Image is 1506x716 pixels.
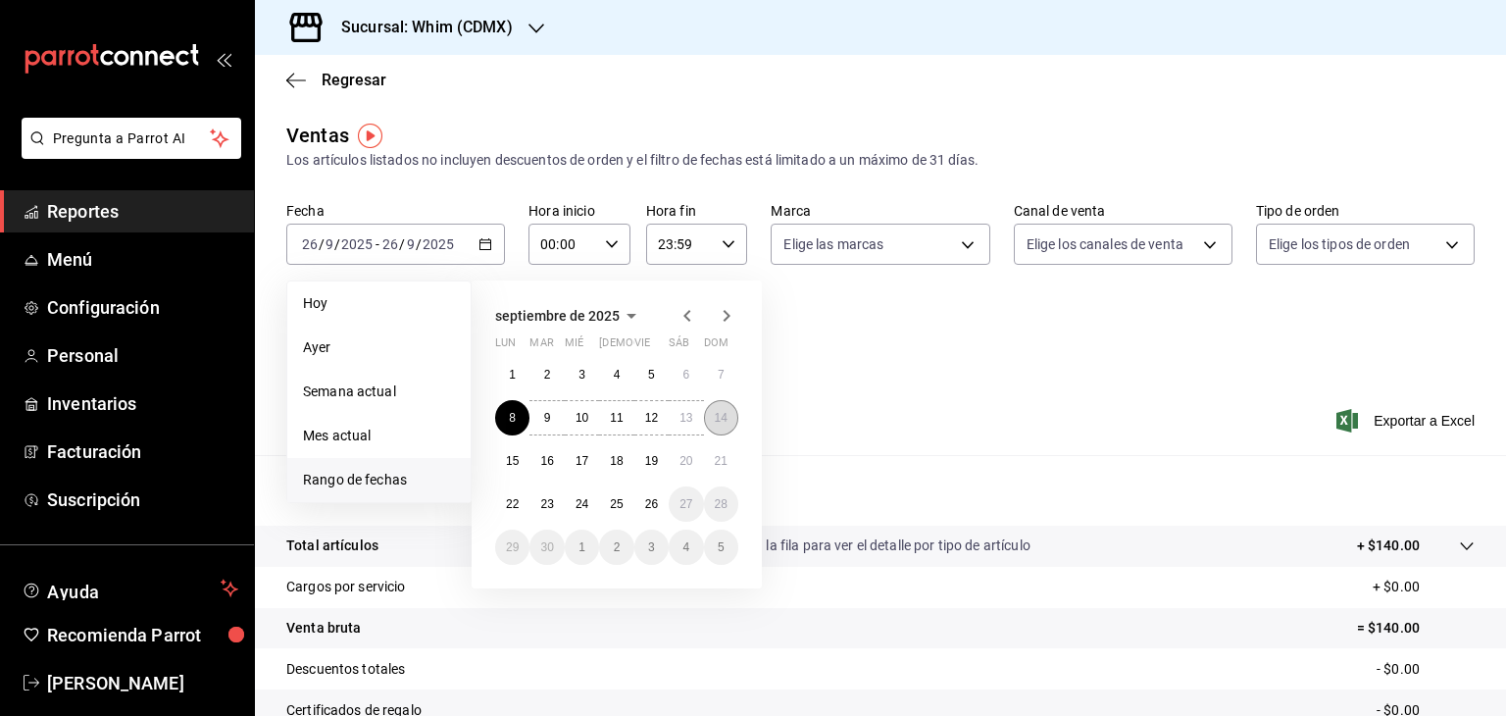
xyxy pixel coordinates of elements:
span: Facturación [47,438,238,465]
button: 6 de septiembre de 2025 [669,357,703,392]
input: -- [301,236,319,252]
abbr: 7 de septiembre de 2025 [718,368,725,382]
label: Marca [771,204,989,218]
span: / [319,236,325,252]
button: 15 de septiembre de 2025 [495,443,529,479]
label: Hora inicio [528,204,630,218]
img: Tooltip marker [358,124,382,148]
span: Recomienda Parrot [47,622,238,648]
span: Elige los canales de venta [1027,234,1183,254]
p: = $140.00 [1357,618,1475,639]
label: Canal de venta [1014,204,1232,218]
button: 14 de septiembre de 2025 [704,400,738,435]
button: 27 de septiembre de 2025 [669,486,703,522]
span: Exportar a Excel [1340,409,1475,433]
button: Pregunta a Parrot AI [22,118,241,159]
div: Ventas [286,121,349,150]
button: 2 de septiembre de 2025 [529,357,564,392]
abbr: 4 de octubre de 2025 [682,540,689,554]
button: 17 de septiembre de 2025 [565,443,599,479]
abbr: 30 de septiembre de 2025 [540,540,553,554]
button: 16 de septiembre de 2025 [529,443,564,479]
abbr: 3 de septiembre de 2025 [578,368,585,382]
button: 2 de octubre de 2025 [599,530,633,565]
span: Mes actual [303,426,455,446]
button: 10 de septiembre de 2025 [565,400,599,435]
button: 7 de septiembre de 2025 [704,357,738,392]
span: Semana actual [303,382,455,402]
abbr: sábado [669,336,689,357]
span: Ayer [303,337,455,358]
button: 3 de septiembre de 2025 [565,357,599,392]
abbr: 19 de septiembre de 2025 [645,454,658,468]
p: Total artículos [286,536,378,556]
p: Venta bruta [286,618,361,639]
span: Suscripción [47,486,238,513]
button: 5 de octubre de 2025 [704,530,738,565]
button: 4 de septiembre de 2025 [599,357,633,392]
button: 19 de septiembre de 2025 [634,443,669,479]
button: 22 de septiembre de 2025 [495,486,529,522]
span: - [376,236,379,252]
abbr: 23 de septiembre de 2025 [540,497,553,511]
input: -- [325,236,334,252]
label: Hora fin [646,204,748,218]
button: open_drawer_menu [216,51,231,67]
button: 11 de septiembre de 2025 [599,400,633,435]
abbr: 12 de septiembre de 2025 [645,411,658,425]
span: / [334,236,340,252]
input: ---- [422,236,455,252]
abbr: 6 de septiembre de 2025 [682,368,689,382]
span: Pregunta a Parrot AI [53,128,211,149]
span: [PERSON_NAME] [47,670,238,696]
abbr: 20 de septiembre de 2025 [679,454,692,468]
p: Resumen [286,479,1475,502]
button: 28 de septiembre de 2025 [704,486,738,522]
span: Rango de fechas [303,470,455,490]
button: 1 de octubre de 2025 [565,530,599,565]
p: Cargos por servicio [286,577,406,597]
abbr: jueves [599,336,715,357]
abbr: 22 de septiembre de 2025 [506,497,519,511]
abbr: 3 de octubre de 2025 [648,540,655,554]
p: Da clic en la fila para ver el detalle por tipo de artículo [705,536,1030,556]
button: Regresar [286,71,386,89]
span: Hoy [303,293,455,314]
abbr: 28 de septiembre de 2025 [715,497,728,511]
abbr: viernes [634,336,650,357]
abbr: 14 de septiembre de 2025 [715,411,728,425]
span: septiembre de 2025 [495,308,620,324]
button: 5 de septiembre de 2025 [634,357,669,392]
abbr: lunes [495,336,516,357]
abbr: martes [529,336,553,357]
div: Los artículos listados no incluyen descuentos de orden y el filtro de fechas está limitado a un m... [286,150,1475,171]
button: 20 de septiembre de 2025 [669,443,703,479]
abbr: 29 de septiembre de 2025 [506,540,519,554]
button: 1 de septiembre de 2025 [495,357,529,392]
button: 29 de septiembre de 2025 [495,530,529,565]
p: + $0.00 [1373,577,1475,597]
abbr: 21 de septiembre de 2025 [715,454,728,468]
button: 21 de septiembre de 2025 [704,443,738,479]
p: Descuentos totales [286,659,405,680]
abbr: 24 de septiembre de 2025 [576,497,588,511]
span: Personal [47,342,238,369]
label: Tipo de orden [1256,204,1475,218]
span: Ayuda [47,577,213,600]
button: 18 de septiembre de 2025 [599,443,633,479]
label: Fecha [286,204,505,218]
abbr: 10 de septiembre de 2025 [576,411,588,425]
span: Configuración [47,294,238,321]
abbr: 1 de octubre de 2025 [578,540,585,554]
abbr: 1 de septiembre de 2025 [509,368,516,382]
button: 24 de septiembre de 2025 [565,486,599,522]
span: Menú [47,246,238,273]
button: 8 de septiembre de 2025 [495,400,529,435]
abbr: 26 de septiembre de 2025 [645,497,658,511]
button: 26 de septiembre de 2025 [634,486,669,522]
span: Inventarios [47,390,238,417]
span: / [416,236,422,252]
abbr: 15 de septiembre de 2025 [506,454,519,468]
span: / [399,236,405,252]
